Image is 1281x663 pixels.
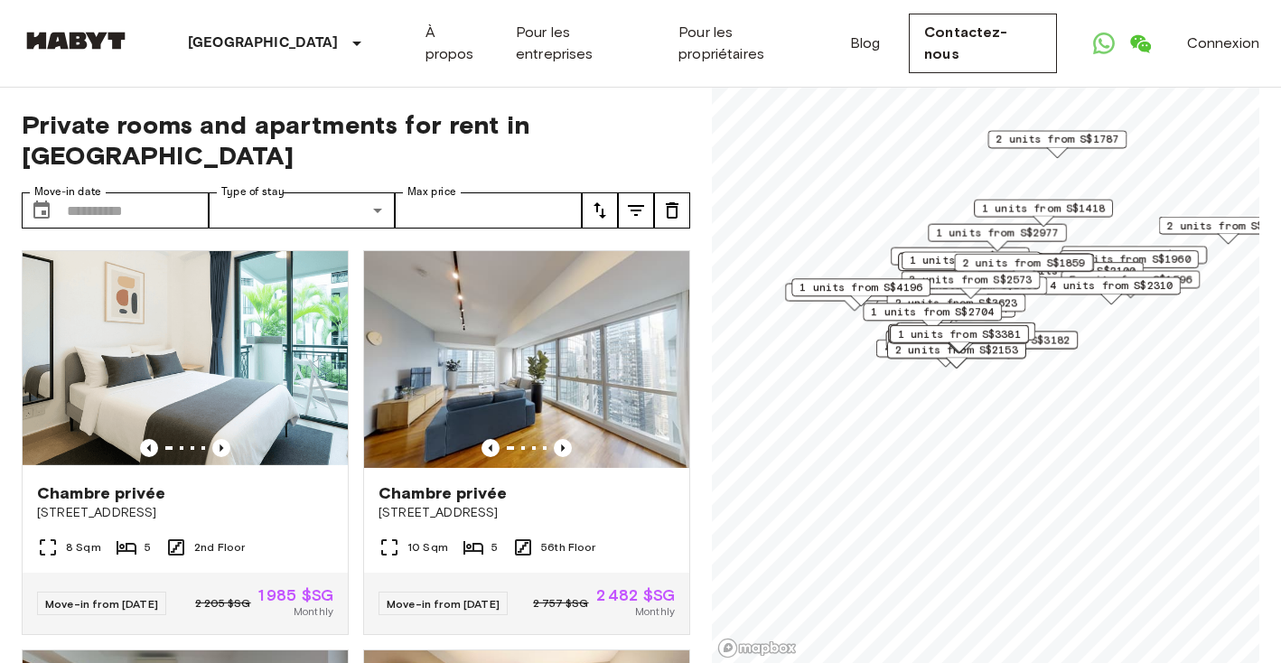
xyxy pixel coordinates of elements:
div: Map marker [1042,276,1181,304]
span: Private rooms and apartments for rent in [GEOGRAPHIC_DATA] [22,109,690,171]
span: 2 units from S$1787 [996,131,1119,147]
span: 1 units from S$4200 [904,323,1027,340]
img: Marketing picture of unit SG-01-072-003-04 [364,251,689,468]
img: Habyt [22,32,130,50]
div: Map marker [863,303,1002,331]
a: Pour les propriétaires [678,22,820,65]
div: Map marker [1061,270,1200,298]
div: Map marker [908,276,1047,304]
a: Contactez-nous [909,14,1057,73]
div: Map marker [1061,246,1207,274]
div: Map marker [791,278,930,306]
div: Map marker [902,271,1041,299]
a: Connexion [1187,33,1259,54]
div: Map marker [785,284,924,312]
button: Previous image [482,439,500,457]
span: 1 units from S$1418 [982,200,1105,216]
a: À propos [425,22,487,65]
div: Map marker [890,325,1029,353]
a: Open WhatsApp [1086,25,1122,61]
span: 56th Floor [541,539,596,556]
div: Map marker [1060,250,1199,278]
span: 5 [145,539,151,556]
span: Move-in from [DATE] [387,597,500,611]
label: Move-in date [34,184,101,200]
div: Map marker [902,251,1041,279]
span: 1 units from S$3024 [910,252,1033,268]
label: Type of stay [221,184,285,200]
span: Monthly [294,603,333,620]
div: Map marker [896,322,1035,350]
span: 2 757 $SG [533,595,588,612]
a: Pour les entreprises [516,22,650,65]
div: Map marker [888,325,1027,353]
div: Map marker [876,340,1015,368]
a: Blog [850,33,881,54]
img: Marketing picture of unit SG-01-083-001-005 [23,251,348,468]
p: [GEOGRAPHIC_DATA] [188,33,339,54]
span: 1 units from S$3381 [898,326,1021,342]
span: 1 units from S$3182 [947,331,1070,348]
button: tune [582,192,618,229]
button: tune [654,192,690,229]
a: Mapbox logo [717,638,797,658]
span: Monthly [635,603,675,620]
div: Map marker [890,326,1029,354]
span: Chambre privée [37,482,165,504]
span: 1 units from S$1960 [1068,251,1191,267]
span: 4 units from S$2310 [1050,277,1173,294]
span: 1 units from S$2704 [871,303,994,320]
label: Max price [407,184,456,200]
div: Map marker [887,341,1026,369]
span: 5 [491,539,498,556]
span: 2 units from S$1859 [962,255,1085,271]
span: 2 units from S$3623 [894,294,1017,311]
span: 10 units from S$1644 [1070,247,1199,263]
span: 1 units from S$4196 [799,279,922,295]
div: Map marker [954,254,1093,282]
div: Map marker [939,331,1078,359]
div: Map marker [898,253,1043,281]
span: 5 units from S$1596 [1069,271,1192,287]
span: 8 Sqm [66,539,101,556]
div: Map marker [974,199,1113,227]
span: 10 Sqm [407,539,448,556]
span: Move-in from [DATE] [45,597,158,611]
a: Marketing picture of unit SG-01-072-003-04Previous imagePrevious imageChambre privée[STREET_ADDRE... [363,250,690,635]
div: Map marker [885,331,1024,359]
div: Map marker [928,224,1067,252]
span: 2 482 $SG [596,587,675,603]
div: Map marker [891,247,1030,275]
div: Map marker [888,324,1027,352]
span: 2 units from S$2100 [1013,263,1136,279]
button: Previous image [554,439,572,457]
span: 3 units from S$2573 [910,272,1033,288]
div: Map marker [955,254,1094,282]
span: [STREET_ADDRESS] [37,504,333,522]
span: 2 205 $SG [195,595,250,612]
span: 1 units from S$2977 [936,225,1059,241]
a: Marketing picture of unit SG-01-083-001-005Previous imagePrevious imageChambre privée[STREET_ADDR... [22,250,349,635]
div: Map marker [988,130,1127,158]
div: Map marker [886,294,1025,322]
span: 2nd Floor [194,539,245,556]
span: 4 units from S$1680 [884,341,1007,357]
span: [STREET_ADDRESS] [379,504,675,522]
button: Choose date [23,192,60,229]
span: 1 985 $SG [258,587,333,603]
span: 3 units from S$1985 [899,248,1022,265]
span: 2 units from S$2153 [895,341,1018,358]
button: Previous image [212,439,230,457]
button: tune [618,192,654,229]
div: Map marker [1005,262,1144,290]
button: Previous image [140,439,158,457]
a: Open WeChat [1122,25,1158,61]
span: Chambre privée [379,482,507,504]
